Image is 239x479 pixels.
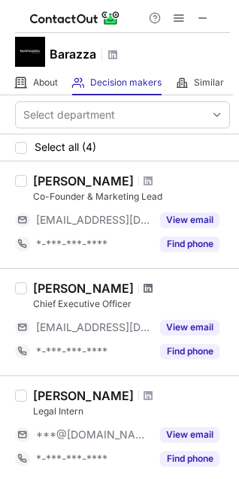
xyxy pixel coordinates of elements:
span: ***@[DOMAIN_NAME] [36,428,151,441]
div: Co-Founder & Marketing Lead [33,190,230,203]
span: [EMAIL_ADDRESS][DOMAIN_NAME] [36,213,151,227]
div: Legal Intern [33,405,230,418]
button: Reveal Button [160,212,219,227]
div: [PERSON_NAME] [33,173,134,188]
div: Select department [23,107,115,122]
div: [PERSON_NAME] [33,388,134,403]
span: Select all (4) [35,141,96,153]
button: Reveal Button [160,427,219,442]
span: Decision makers [90,77,162,89]
span: About [33,77,58,89]
button: Reveal Button [160,451,219,466]
div: Chief Executive Officer [33,297,230,311]
h1: Barazza [50,45,96,63]
button: Reveal Button [160,320,219,335]
img: ContactOut v5.3.10 [30,9,120,27]
span: [EMAIL_ADDRESS][DOMAIN_NAME] [36,321,151,334]
span: Similar [194,77,224,89]
button: Reveal Button [160,344,219,359]
div: [PERSON_NAME] [33,281,134,296]
img: 4f1fadc8f3ad7d4d7e94fdff90d65dfe [15,37,45,67]
button: Reveal Button [160,236,219,252]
